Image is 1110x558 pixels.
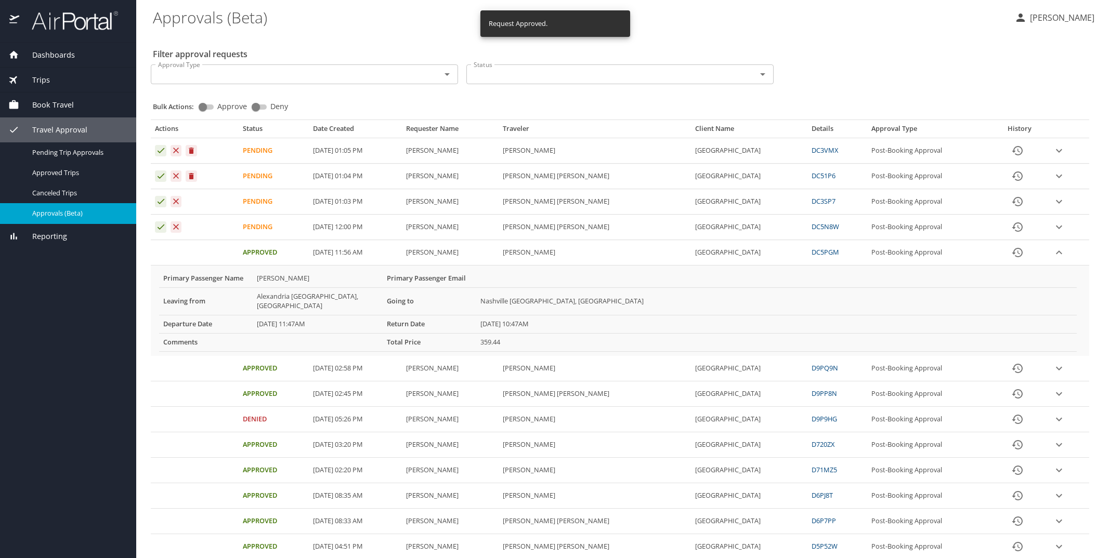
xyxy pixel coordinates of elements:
[1005,458,1030,483] button: History
[402,124,499,138] th: Requester Name
[239,138,308,164] td: Pending
[402,432,499,458] td: [PERSON_NAME]
[239,240,308,265] td: Approved
[1051,143,1067,158] button: expand row
[1005,164,1030,189] button: History
[309,189,402,215] td: [DATE] 01:03 PM
[309,240,402,265] td: [DATE] 11:56 AM
[499,215,691,240] td: [PERSON_NAME] [PERSON_NAME]
[867,124,991,138] th: Approval Type
[1051,411,1067,427] button: expand row
[499,458,691,483] td: [PERSON_NAME]
[309,215,402,240] td: [DATE] 12:00 PM
[812,196,835,206] a: DC3SP7
[1051,245,1067,260] button: expand row
[867,483,991,509] td: Post-Booking Approval
[402,509,499,534] td: [PERSON_NAME]
[402,240,499,265] td: [PERSON_NAME]
[171,145,182,156] button: Deny request
[309,509,402,534] td: [DATE] 08:33 AM
[440,67,454,82] button: Open
[1051,539,1067,554] button: expand row
[402,189,499,215] td: [PERSON_NAME]
[812,490,833,500] a: D6PJ8T
[253,315,383,333] td: [DATE] 11:47AM
[691,509,807,534] td: [GEOGRAPHIC_DATA]
[867,381,991,407] td: Post-Booking Approval
[691,432,807,458] td: [GEOGRAPHIC_DATA]
[1005,381,1030,406] button: History
[239,189,308,215] td: Pending
[1005,509,1030,534] button: History
[867,240,991,265] td: Post-Booking Approval
[499,240,691,265] td: [PERSON_NAME]
[1051,219,1067,235] button: expand row
[691,356,807,381] td: [GEOGRAPHIC_DATA]
[159,333,253,351] th: Comments
[309,432,402,458] td: [DATE] 03:20 PM
[691,240,807,265] td: [GEOGRAPHIC_DATA]
[1051,168,1067,184] button: expand row
[1051,513,1067,529] button: expand row
[402,483,499,509] td: [PERSON_NAME]
[155,170,166,182] button: Approve request
[309,164,402,189] td: [DATE] 01:04 PM
[20,10,118,31] img: airportal-logo.png
[489,14,547,34] div: Request Approved.
[383,333,476,351] th: Total Price
[812,247,839,257] a: DC5PGM
[691,138,807,164] td: [GEOGRAPHIC_DATA]
[1005,138,1030,163] button: History
[812,516,836,525] a: D6P7PP
[239,407,308,432] td: Denied
[153,102,202,111] p: Bulk Actions:
[499,407,691,432] td: [PERSON_NAME]
[812,171,835,180] a: DC51P6
[812,541,838,551] a: D5P52W
[402,164,499,189] td: [PERSON_NAME]
[9,10,20,31] img: icon-airportal.png
[159,270,253,287] th: Primary Passenger Name
[1005,432,1030,457] button: History
[402,407,499,432] td: [PERSON_NAME]
[309,356,402,381] td: [DATE] 02:58 PM
[867,407,991,432] td: Post-Booking Approval
[867,189,991,215] td: Post-Booking Approval
[253,287,383,315] td: Alexandria [GEOGRAPHIC_DATA], [GEOGRAPHIC_DATA]
[239,164,308,189] td: Pending
[309,138,402,164] td: [DATE] 01:05 PM
[383,287,476,315] th: Going to
[691,164,807,189] td: [GEOGRAPHIC_DATA]
[691,483,807,509] td: [GEOGRAPHIC_DATA]
[867,356,991,381] td: Post-Booking Approval
[383,270,476,287] th: Primary Passenger Email
[309,458,402,483] td: [DATE] 02:20 PM
[32,168,124,178] span: Approved Trips
[402,215,499,240] td: [PERSON_NAME]
[812,440,834,449] a: D720ZX
[155,221,166,233] button: Approve request
[867,138,991,164] td: Post-Booking Approval
[383,315,476,333] th: Return Date
[32,208,124,218] span: Approvals (Beta)
[171,221,182,233] button: Deny request
[812,389,837,398] a: D9PP8N
[812,414,837,423] a: D9P9HG
[32,188,124,198] span: Canceled Trips
[807,124,867,138] th: Details
[991,124,1047,138] th: History
[402,356,499,381] td: [PERSON_NAME]
[239,215,308,240] td: Pending
[19,231,67,242] span: Reporting
[159,315,253,333] th: Departure Date
[239,356,308,381] td: Approved
[499,483,691,509] td: [PERSON_NAME]
[309,407,402,432] td: [DATE] 05:26 PM
[186,170,197,182] button: Cancel request
[239,509,308,534] td: Approved
[239,432,308,458] td: Approved
[1005,189,1030,214] button: History
[691,124,807,138] th: Client Name
[499,509,691,534] td: [PERSON_NAME] [PERSON_NAME]
[153,46,247,62] h2: Filter approval requests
